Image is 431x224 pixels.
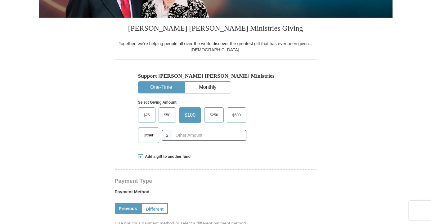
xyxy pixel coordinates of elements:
span: Other [141,131,157,140]
span: Add a gift to another fund [143,154,191,159]
h5: Support [PERSON_NAME] [PERSON_NAME] Ministries [138,73,293,79]
label: Payment Method [115,189,317,198]
a: Previous [115,203,141,214]
h3: [PERSON_NAME] [PERSON_NAME] Ministries Giving [115,18,317,41]
h4: Payment Type [115,179,317,183]
a: Different [141,203,168,214]
input: Other Amount [172,130,246,141]
button: One-Time [138,82,184,93]
strong: Select Giving Amount [138,100,177,105]
span: $ [162,130,173,141]
span: $100 [182,110,199,120]
div: Together, we're helping people all over the world discover the greatest gift that has ever been g... [115,41,317,53]
span: $250 [207,110,221,120]
button: Monthly [185,82,231,93]
span: $500 [229,110,244,120]
span: $25 [141,110,153,120]
span: $50 [161,110,173,120]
